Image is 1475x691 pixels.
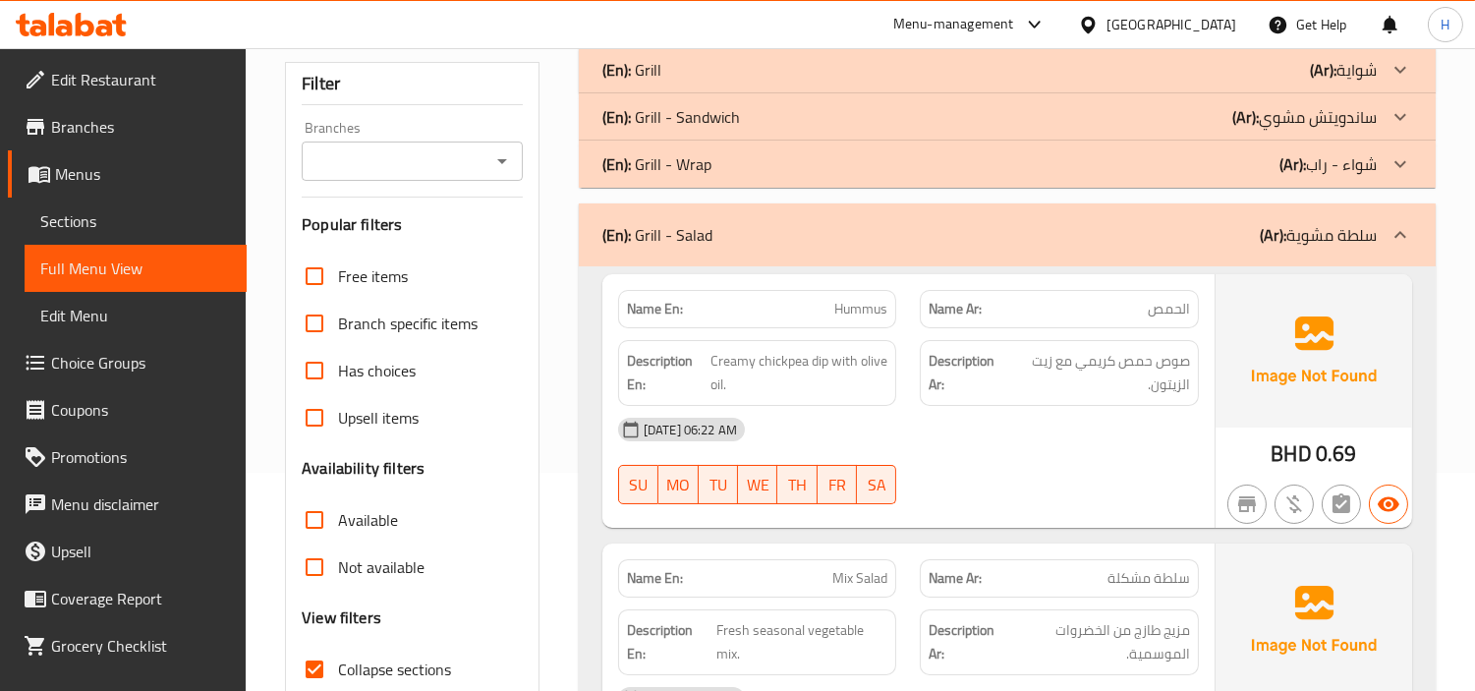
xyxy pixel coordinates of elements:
b: (Ar): [1310,55,1336,85]
b: (En): [602,102,631,132]
button: SA [857,465,896,504]
span: Coupons [51,398,231,422]
span: Hummus [834,299,887,319]
button: Not branch specific item [1227,485,1267,524]
div: (En): Grill(Ar):شواية [579,46,1436,93]
span: سلطة مشكلة [1107,568,1190,589]
a: Edit Menu [25,292,247,339]
span: Has choices [338,359,416,382]
span: Available [338,508,398,532]
p: Grill [602,58,661,82]
span: Branch specific items [338,312,478,335]
strong: Name Ar: [929,299,982,319]
p: سلطة مشوية [1260,223,1377,247]
div: (En): Grill - Salad(Ar):سلطة مشوية [579,203,1436,266]
span: SU [627,471,651,499]
span: TU [707,471,730,499]
button: TH [777,465,817,504]
a: Promotions [8,433,247,481]
b: (Ar): [1260,220,1286,250]
span: Menus [55,162,231,186]
button: TU [699,465,738,504]
span: SA [865,471,888,499]
b: (En): [602,220,631,250]
h3: View filters [302,606,381,629]
span: Free items [338,264,408,288]
span: Menu disclaimer [51,492,231,516]
span: مزيج طازج من الخضروات الموسمية. [1009,618,1190,666]
div: Filter [302,63,523,105]
button: Purchased item [1275,485,1314,524]
p: شواية [1310,58,1377,82]
h3: Popular filters [302,213,523,236]
strong: Description En: [627,349,707,397]
p: Grill - Wrap [602,152,711,176]
a: Coupons [8,386,247,433]
div: Menu-management [893,13,1014,36]
span: Choice Groups [51,351,231,374]
span: Not available [338,555,425,579]
span: Edit Menu [40,304,231,327]
a: Grocery Checklist [8,622,247,669]
span: WE [746,471,769,499]
button: FR [818,465,857,504]
span: الحمص [1148,299,1190,319]
b: (En): [602,149,631,179]
span: Coverage Report [51,587,231,610]
a: Full Menu View [25,245,247,292]
b: (En): [602,55,631,85]
span: Creamy chickpea dip with olive oil. [710,349,888,397]
span: 0.69 [1316,434,1357,473]
a: Upsell [8,528,247,575]
div: (En): Grill - Wrap(Ar):شواء - راب [579,141,1436,188]
a: Edit Restaurant [8,56,247,103]
span: [DATE] 06:22 AM [636,421,745,439]
b: (Ar): [1279,149,1306,179]
span: BHD [1271,434,1311,473]
p: ساندويتش مشوي [1232,105,1377,129]
a: Menu disclaimer [8,481,247,528]
a: Branches [8,103,247,150]
span: Upsell items [338,406,419,430]
button: Available [1369,485,1408,524]
span: صوص حمص كريمي مع زيت الزيتون. [1008,349,1190,397]
div: (En): Grill - Sandwich(Ar):ساندويتش مشوي [579,93,1436,141]
span: Collapse sections [338,658,451,681]
a: Sections [25,198,247,245]
h3: Availability filters [302,457,425,480]
img: Ae5nvW7+0k+MAAAAAElFTkSuQmCC [1216,274,1412,428]
span: Full Menu View [40,257,231,280]
button: WE [738,465,777,504]
button: Not has choices [1322,485,1361,524]
p: Grill - Sandwich [602,105,740,129]
p: Grill - Salad [602,223,712,247]
span: Branches [51,115,231,139]
span: TH [785,471,809,499]
span: Upsell [51,540,231,563]
button: Open [488,147,516,175]
strong: Name Ar: [929,568,982,589]
a: Choice Groups [8,339,247,386]
span: Grocery Checklist [51,634,231,658]
button: SU [618,465,658,504]
span: Promotions [51,445,231,469]
strong: Description En: [627,618,713,666]
div: [GEOGRAPHIC_DATA] [1106,14,1236,35]
span: Sections [40,209,231,233]
span: H [1441,14,1449,35]
button: MO [658,465,698,504]
span: Fresh seasonal vegetable mix. [716,618,887,666]
strong: Name En: [627,568,683,589]
strong: Description Ar: [929,349,1004,397]
b: (Ar): [1232,102,1259,132]
strong: Description Ar: [929,618,1004,666]
p: شواء - راب [1279,152,1377,176]
span: Mix Salad [832,568,887,589]
span: Edit Restaurant [51,68,231,91]
a: Coverage Report [8,575,247,622]
span: MO [666,471,690,499]
strong: Name En: [627,299,683,319]
a: Menus [8,150,247,198]
span: FR [825,471,849,499]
